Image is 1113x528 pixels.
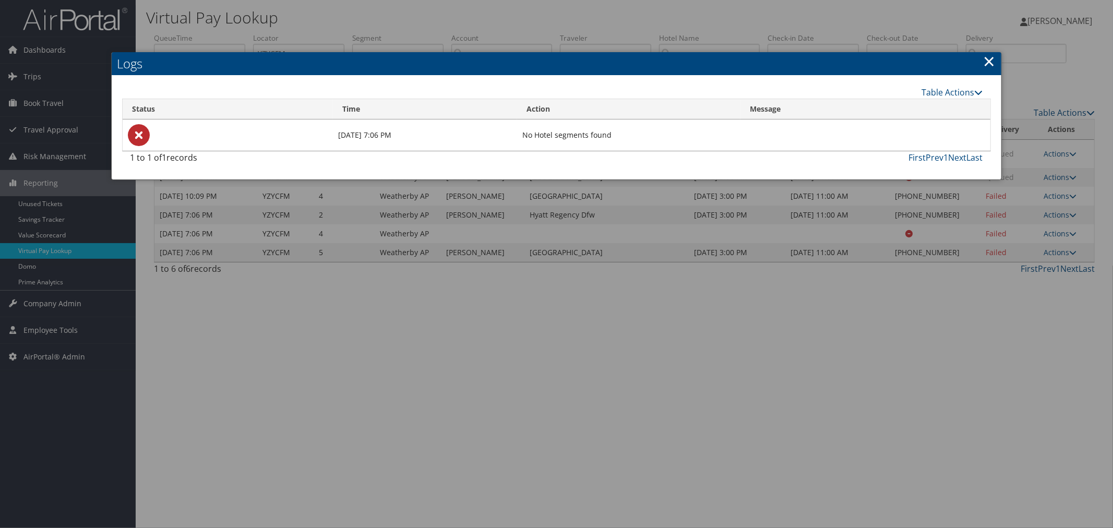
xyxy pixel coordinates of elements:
th: Action: activate to sort column ascending [517,99,740,119]
th: Time: activate to sort column ascending [333,99,517,119]
a: Last [967,152,983,163]
span: 1 [162,152,166,163]
td: No Hotel segments found [517,119,740,151]
div: 1 to 1 of records [130,151,331,169]
a: Close [984,51,996,71]
h2: Logs [112,52,1001,75]
a: 1 [944,152,949,163]
a: First [909,152,926,163]
a: Next [949,152,967,163]
th: Status: activate to sort column ascending [123,99,333,119]
th: Message: activate to sort column ascending [740,99,990,119]
a: Table Actions [922,87,983,98]
td: [DATE] 7:06 PM [333,119,517,151]
a: Prev [926,152,944,163]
